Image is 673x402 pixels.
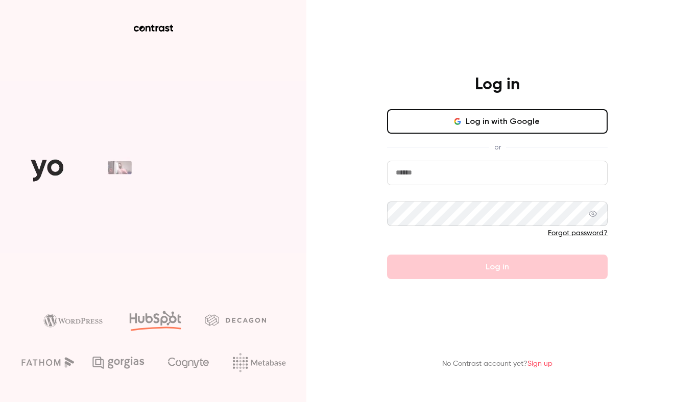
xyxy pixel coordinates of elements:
a: Forgot password? [548,230,608,237]
img: decagon [205,314,266,325]
p: No Contrast account yet? [442,359,552,369]
span: or [489,142,506,153]
a: Sign up [527,360,552,367]
h4: Log in [475,74,520,95]
button: Log in with Google [387,109,608,134]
